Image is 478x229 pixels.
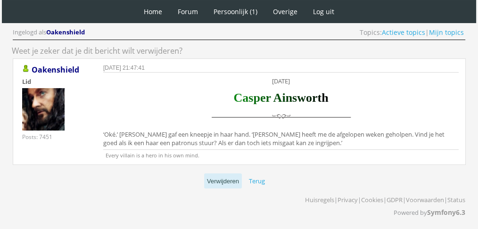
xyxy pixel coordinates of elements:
a: Huisregels [305,196,334,204]
a: Cookies [361,196,383,204]
p: | | | | | [305,192,465,204]
span: t [317,91,321,105]
a: Voorwaarden [406,196,444,204]
a: Terug [249,177,265,185]
span: [DATE] 21:47:41 [103,65,145,71]
div: Posts: 7451 [22,133,52,141]
span: o [306,91,312,105]
span: n [286,91,292,105]
span: A [273,91,282,105]
div: [DATE] [103,77,459,85]
span: s [248,91,253,105]
p: Every villain is a hero in his own mind. [103,149,459,159]
span: s [292,91,297,105]
span: r [312,91,318,105]
a: Oakenshield [46,28,86,36]
a: Mijn topics [429,28,464,37]
div: ‘Oké.’ [PERSON_NAME] gaf een kneepje in haar hand. ‘[PERSON_NAME] heeft me de afgelopen weken geh... [103,77,459,149]
span: h [321,91,328,105]
p: Powered by [305,204,465,221]
a: Symfony6.3 [427,208,465,217]
span: w [297,91,306,105]
h2: Weet je zeker dat je dit bericht wilt verwijderen? [5,41,215,58]
span: p [253,91,260,105]
a: GDPR [387,196,403,204]
a: Oakenshield [32,65,79,75]
div: Ingelogd als [13,28,86,37]
span: C [233,91,242,105]
img: scheidingslijn.png [208,106,354,128]
strong: 6.3 [456,208,465,217]
a: Actieve topics [382,28,425,37]
button: Verwijderen [204,173,242,189]
img: Oakenshield [22,88,65,131]
span: i [282,91,285,105]
span: e [260,91,266,105]
a: Privacy [338,196,358,204]
a: Status [447,196,465,204]
span: a [242,91,248,105]
div: Lid [22,77,88,86]
span: Oakenshield [46,28,85,36]
span: r [265,91,271,105]
img: Gebruiker is online [22,65,30,73]
span: Topics: | [360,28,464,37]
